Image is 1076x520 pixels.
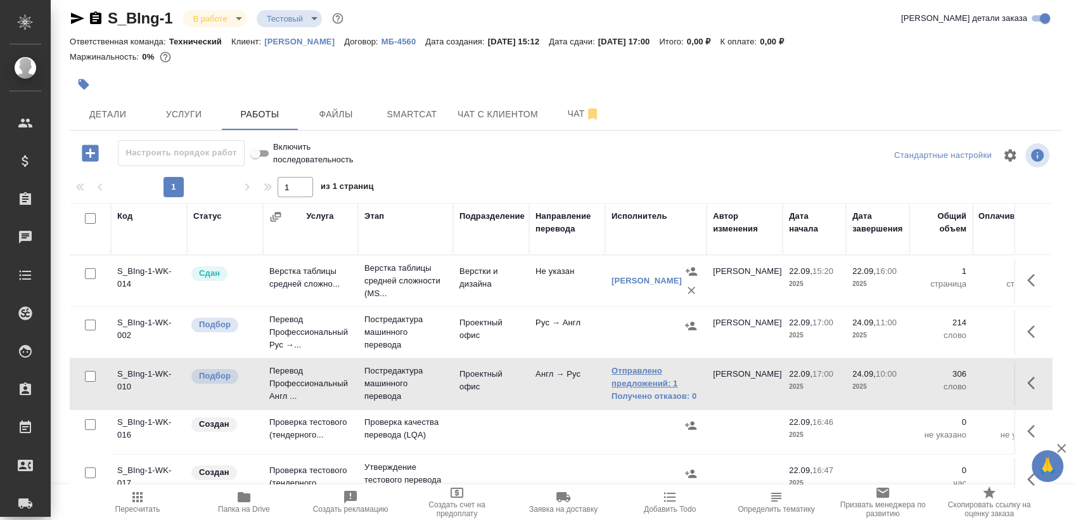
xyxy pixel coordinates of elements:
[404,484,510,520] button: Создать счет на предоплату
[264,37,344,46] p: [PERSON_NAME]
[944,500,1035,518] span: Скопировать ссылку на оценку заказа
[876,266,897,276] p: 16:00
[916,416,966,429] p: 0
[313,505,388,514] span: Создать рекламацию
[263,259,358,303] td: Верстка таблицы средней сложно...
[979,278,1042,290] p: страница
[760,37,793,46] p: 0,00 ₽
[916,210,966,235] div: Общий объем
[73,140,108,166] button: Добавить работу
[720,37,760,46] p: К оплате:
[153,107,214,122] span: Услуги
[364,262,447,300] p: Верстка таблицы средней сложности (MS...
[111,310,187,354] td: S_BIng-1-WK-002
[789,429,840,441] p: 2025
[84,484,191,520] button: Пересчитать
[529,361,605,406] td: Англ → Рус
[707,310,783,354] td: [PERSON_NAME]
[111,259,187,303] td: S_BIng-1-WK-014
[979,477,1042,490] p: час
[852,329,903,342] p: 2025
[199,418,229,431] p: Создан
[115,505,160,514] span: Пересчитать
[189,13,231,24] button: В работе
[117,210,132,223] div: Код
[111,361,187,406] td: S_BIng-1-WK-010
[612,210,667,223] div: Исполнитель
[789,210,840,235] div: Дата начала
[529,259,605,303] td: Не указан
[891,146,995,166] div: split button
[598,37,660,46] p: [DATE] 17:00
[713,210,776,235] div: Автор изменения
[979,429,1042,441] p: не указано
[789,278,840,290] p: 2025
[199,466,229,479] p: Создан
[169,37,231,46] p: Технический
[979,316,1042,329] p: 214
[812,417,833,427] p: 16:46
[789,417,812,427] p: 22.09,
[321,179,374,197] span: из 1 страниц
[190,316,257,334] div: Можно подбирать исполнителей
[812,465,833,475] p: 16:47
[612,390,700,403] a: Получено отказов: 0
[612,365,700,390] a: Отправлено предложений: 1
[549,37,598,46] p: Дата сдачи:
[263,13,307,24] button: Тестовый
[535,210,599,235] div: Направление перевода
[1025,143,1052,167] span: Посмотреть информацию
[306,210,333,223] div: Услуга
[111,458,187,502] td: S_BIng-1-WK-017
[70,52,142,62] p: Маржинальность:
[1020,368,1050,398] button: Здесь прячутся важные кнопки
[459,210,525,223] div: Подразделение
[916,368,966,380] p: 306
[218,505,270,514] span: Папка на Drive
[199,370,231,382] p: Подбор
[916,316,966,329] p: 214
[681,416,700,435] button: Назначить
[111,410,187,454] td: S_BIng-1-WK-016
[707,259,783,303] td: [PERSON_NAME]
[381,36,425,46] a: МБ-4560
[789,369,812,379] p: 22.09,
[70,11,85,26] button: Скопировать ссылку для ЯМессенджера
[916,429,966,441] p: не указано
[70,37,169,46] p: Ответственная команда:
[1020,464,1050,495] button: Здесь прячутся важные кнопки
[852,380,903,393] p: 2025
[789,318,812,327] p: 22.09,
[529,505,598,514] span: Заявка на доставку
[901,12,1027,25] span: [PERSON_NAME] детали заказа
[190,464,257,481] div: Заказ еще не согласован с клиентом, искать исполнителей рано
[297,484,404,520] button: Создать рекламацию
[936,484,1042,520] button: Скопировать ссылку на оценку заказа
[193,210,222,223] div: Статус
[381,37,425,46] p: МБ-4560
[979,329,1042,342] p: слово
[190,368,257,385] div: Можно подбирать исполнителей
[812,318,833,327] p: 17:00
[157,49,174,65] button: 0.00 RUB;
[979,265,1042,278] p: 1
[812,369,833,379] p: 17:00
[617,484,723,520] button: Добавить Todo
[916,464,966,477] p: 0
[263,458,358,502] td: Проверка тестового (тендерного...
[77,107,138,122] span: Детали
[789,477,840,490] p: 2025
[553,106,614,122] span: Чат
[1032,450,1063,482] button: 🙏
[789,465,812,475] p: 22.09,
[142,52,157,62] p: 0%
[453,310,529,354] td: Проектный офис
[1020,316,1050,347] button: Здесь прячутся важные кнопки
[789,380,840,393] p: 2025
[837,500,928,518] span: Призвать менеджера по развитию
[191,484,297,520] button: Папка на Drive
[453,259,529,303] td: Верстки и дизайна
[199,318,231,331] p: Подбор
[273,141,386,166] span: Включить последовательность
[995,140,1025,171] span: Настроить таблицу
